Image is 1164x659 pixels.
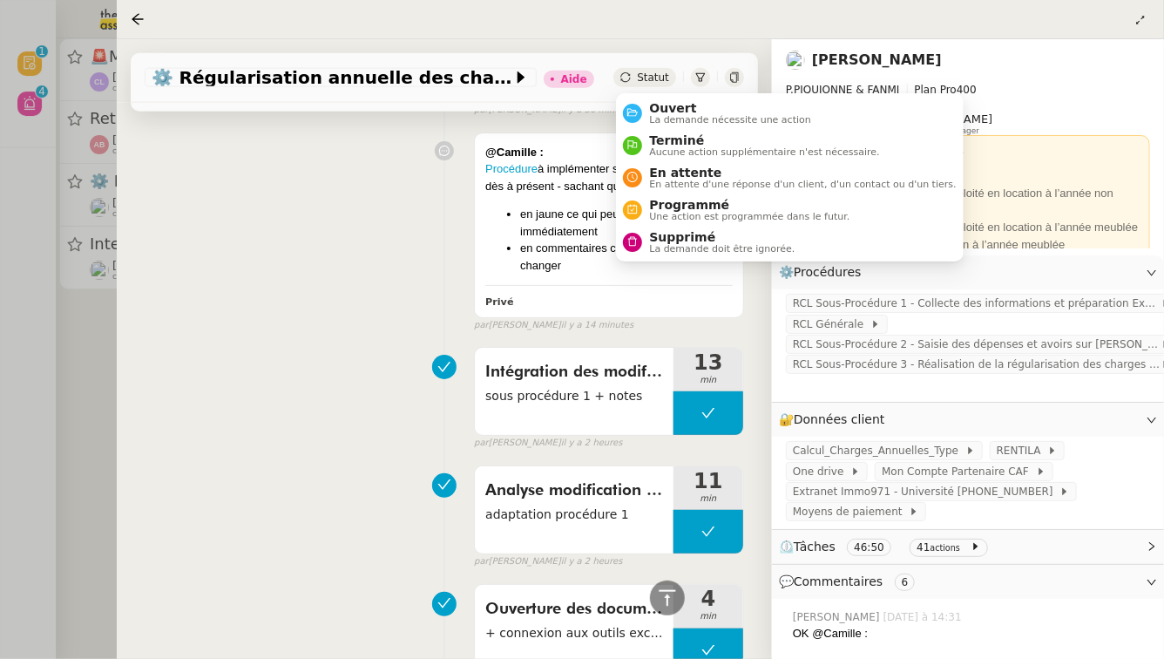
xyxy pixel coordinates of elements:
span: + connexion aux outils excel + Rentila [485,623,663,643]
span: adaptation procédure 1 [485,505,663,525]
span: Analyse modification procédure [485,478,663,504]
span: 400 [957,84,977,96]
span: La demande nécessite une action [649,115,811,125]
span: [DATE] à 14:31 [883,609,965,625]
span: 💬 [779,574,922,588]
span: ⏲️ [779,540,995,554]
span: P.PIQUIONNE & FANMI [786,84,900,96]
small: [PERSON_NAME] [474,554,622,569]
span: Une action est programmée dans le futur. [649,212,849,221]
span: Terminé [649,133,879,147]
li: 1*T2 partagé en studio exploité en location à l’année meublée [828,219,1143,236]
div: ⚙️Procédures [772,255,1164,289]
span: il y a 2 heures [561,554,623,569]
span: 13 [673,352,743,373]
span: RCL Sous-Procédure 1 - Collecte des informations et préparation Excel [793,295,1161,312]
li: 1*T2 partagé en studio exploité en location à l’année non meublé [828,185,1143,219]
div: 🔐Données client [772,403,1164,437]
small: [PERSON_NAME] [474,103,633,118]
span: ⚙️ [779,262,870,282]
div: ⏲️Tâches 46:50 41actions [772,530,1164,564]
div: 💬Commentaires 6 [772,565,1164,599]
span: La demande doit être ignorée. [649,244,795,254]
span: il y a 14 minutes [561,318,634,333]
div: Aide [561,74,587,85]
span: min [673,373,743,388]
span: Tâches [794,540,836,554]
img: users%2FcRgg4TJXLQWrBH1iwK9wYfCha1e2%2Favatar%2Fc9d2fa25-7b78-4dd4-b0f3-ccfa08be62e5 [786,51,805,70]
small: [PERSON_NAME] [474,436,622,451]
a: [PERSON_NAME] [812,51,942,68]
span: RCL Générale [793,316,870,333]
span: Moyens de paiement [793,503,909,520]
span: par [474,436,489,451]
span: Plan Pro [915,84,957,96]
small: [PERSON_NAME] [474,318,633,333]
div: à implémenter si tu souhaites le faire dès à présent - sachant que : [485,160,733,194]
span: Procédures [794,265,862,279]
span: [PERSON_NAME] [793,609,883,625]
b: Privé [485,296,513,308]
span: Ouverture des documents pour procédure [485,596,663,622]
nz-tag: 6 [895,574,916,591]
span: 4 [673,588,743,609]
span: 11 [673,471,743,492]
span: il y a 2 heures [561,436,623,451]
span: par [474,103,489,118]
span: par [474,554,489,569]
span: Commentaires [794,574,883,588]
a: Procédure [485,162,538,175]
li: 2 en colocation [828,168,1143,186]
nz-tag: 46:50 [847,539,891,556]
span: Aucune action supplémentaire n'est nécessaire. [649,147,879,157]
small: actions [931,543,961,553]
li: en jaune ce qui peut etre modifié immédiatement [520,206,733,240]
span: Ouvert [649,101,811,115]
div: OK @Camille : [793,625,1150,642]
li: 1 Studio exploité en location à l’année meublée [828,236,1143,254]
span: il y a 30 minutes [561,103,634,118]
span: RENTILA [997,442,1048,459]
span: sous procédure 1 + notes [485,386,663,406]
span: Extranet Immo971 - Université [PHONE_NUMBER] [793,483,1059,500]
span: Calcul_Charges_Annuelles_Type [793,442,965,459]
strong: @Camille : [485,146,544,159]
span: Statut [637,71,669,84]
li: en commentaires ce qui peut encore changer [520,240,733,274]
span: 🔐 [779,410,892,430]
span: min [673,492,743,506]
div: Gestionnaire de [793,139,1143,157]
span: par [474,318,489,333]
span: 41 [917,541,930,554]
span: Programmé [649,198,849,212]
span: En attente d'une réponse d'un client, d'un contact ou d'un tiers. [649,180,956,189]
span: ⚙️ Régularisation annuelle des charges locatives [152,69,512,86]
span: Mon Compte Partenaire CAF [882,463,1035,480]
span: En attente [649,166,956,180]
span: min [673,609,743,624]
span: Intégration des modifications [485,359,663,385]
span: RCL Sous-Procédure 3 - Réalisation de la régularisation des charges sur [PERSON_NAME] [793,356,1161,373]
span: Supprimé [649,230,795,244]
span: RCL Sous-Procédure 2 - Saisie des dépenses et avoirs sur [PERSON_NAME] [793,336,1161,353]
span: Données client [794,412,885,426]
span: One drive [793,463,850,480]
